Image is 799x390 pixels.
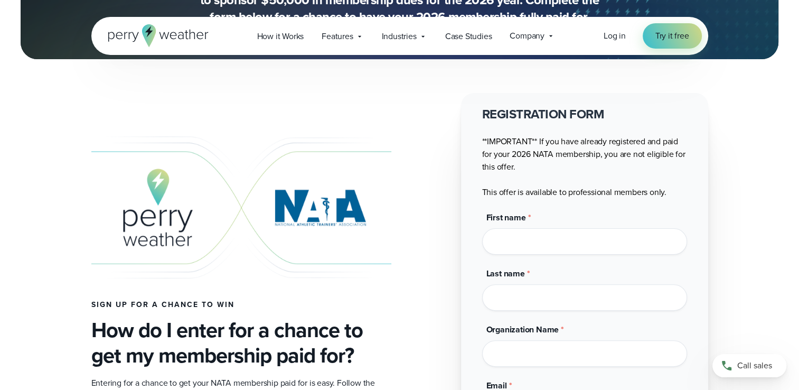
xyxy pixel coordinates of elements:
a: Call sales [712,354,786,377]
span: Try it free [655,30,689,42]
span: Organization Name [486,323,559,336]
a: Case Studies [436,25,501,47]
span: Last name [486,267,525,280]
span: Call sales [737,359,772,372]
span: Industries [382,30,417,43]
span: Company [510,30,544,42]
span: Features [322,30,353,43]
strong: REGISTRATION FORM [482,105,605,124]
a: Log in [604,30,626,42]
span: First name [486,211,526,224]
a: Try it free [643,23,702,49]
a: How it Works [248,25,313,47]
span: How it Works [257,30,304,43]
h4: Sign up for a chance to win [91,301,391,309]
span: Case Studies [445,30,492,43]
h3: How do I enter for a chance to get my membership paid for? [91,318,391,368]
div: **IMPORTANT** If you have already registered and paid for your 2026 NATA membership, you are not ... [482,106,687,199]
